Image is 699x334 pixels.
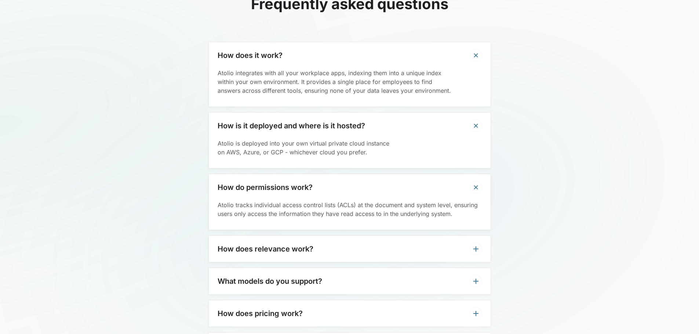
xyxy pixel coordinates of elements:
[218,51,283,60] h3: How does it work?
[662,299,699,334] iframe: Chat Widget
[218,201,482,218] p: Atolio tracks individual access control lists (ACLs) at the document and system level, ensuring u...
[218,139,482,157] p: Atolio is deployed into your own virtual private cloud instance on AWS, Azure, or GCP - whichever...
[218,245,313,253] h3: How does relevance work?
[218,69,482,95] p: Atolio integrates with all your workplace apps, indexing them into a unique index within your own...
[218,277,322,286] h3: What models do you support?
[218,183,313,192] h3: How do permissions work?
[218,309,303,318] h3: How does pricing work?
[218,121,365,130] h3: How is it deployed and where is it hosted?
